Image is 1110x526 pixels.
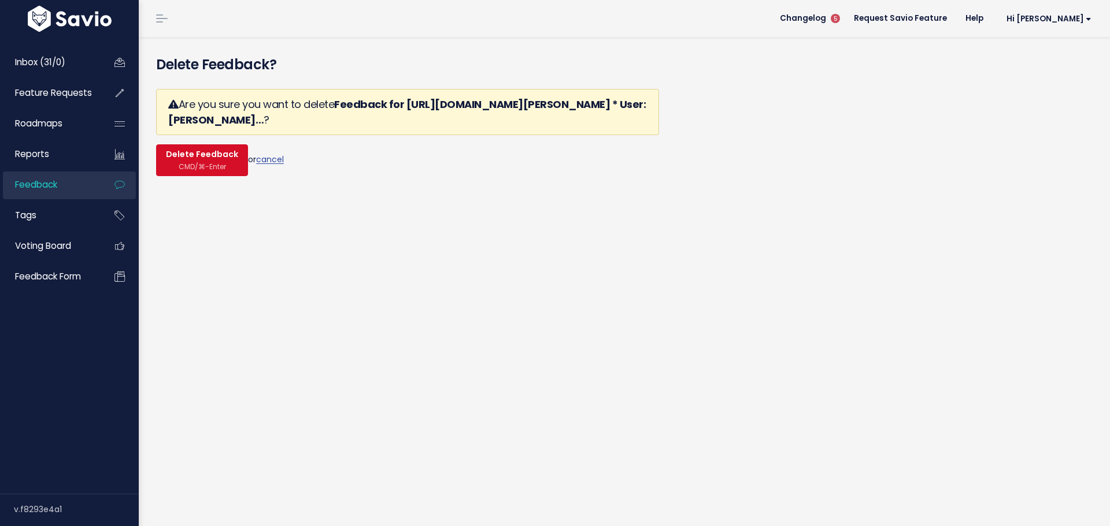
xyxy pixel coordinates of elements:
[15,178,57,191] span: Feedback
[3,202,96,229] a: Tags
[780,14,826,23] span: Changelog
[831,14,840,23] span: 5
[3,233,96,259] a: Voting Board
[166,150,238,160] span: Delete Feedback
[993,10,1101,28] a: Hi [PERSON_NAME]
[156,144,248,176] button: Delete Feedback CMD/⌘-Enter
[15,209,36,221] span: Tags
[3,49,96,76] a: Inbox (31/0)
[3,263,96,290] a: Feedback form
[14,494,139,524] div: v.f8293e4a1
[15,117,62,129] span: Roadmaps
[15,87,92,99] span: Feature Requests
[845,10,956,27] a: Request Savio Feature
[15,240,71,252] span: Voting Board
[3,141,96,167] a: Reports
[179,162,226,171] span: CMD/⌘-Enter
[256,154,284,165] a: cancel
[1007,14,1091,23] span: Hi [PERSON_NAME]
[15,148,49,160] span: Reports
[3,110,96,137] a: Roadmaps
[3,171,96,198] a: Feedback
[956,10,993,27] a: Help
[25,6,114,32] img: logo-white.9d6f32f41409.svg
[156,89,659,176] form: or
[15,56,65,68] span: Inbox (31/0)
[156,54,1093,75] h4: Delete Feedback?
[168,96,647,128] h3: Are you sure you want to delete ?
[3,80,96,106] a: Feature Requests
[15,270,81,282] span: Feedback form
[168,97,646,127] strong: Feedback for [URL][DOMAIN_NAME][PERSON_NAME] * User: [PERSON_NAME]…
